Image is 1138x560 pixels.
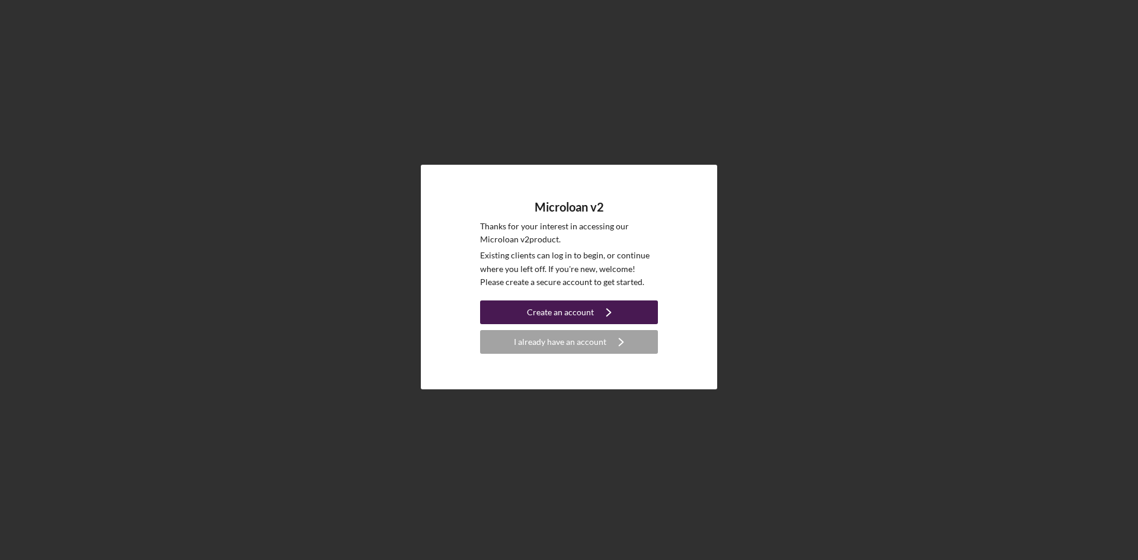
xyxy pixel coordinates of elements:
[480,220,658,247] p: Thanks for your interest in accessing our Microloan v2 product.
[480,300,658,327] a: Create an account
[480,330,658,354] button: I already have an account
[535,200,604,214] h4: Microloan v2
[480,249,658,289] p: Existing clients can log in to begin, or continue where you left off. If you're new, welcome! Ple...
[514,330,606,354] div: I already have an account
[480,300,658,324] button: Create an account
[527,300,594,324] div: Create an account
